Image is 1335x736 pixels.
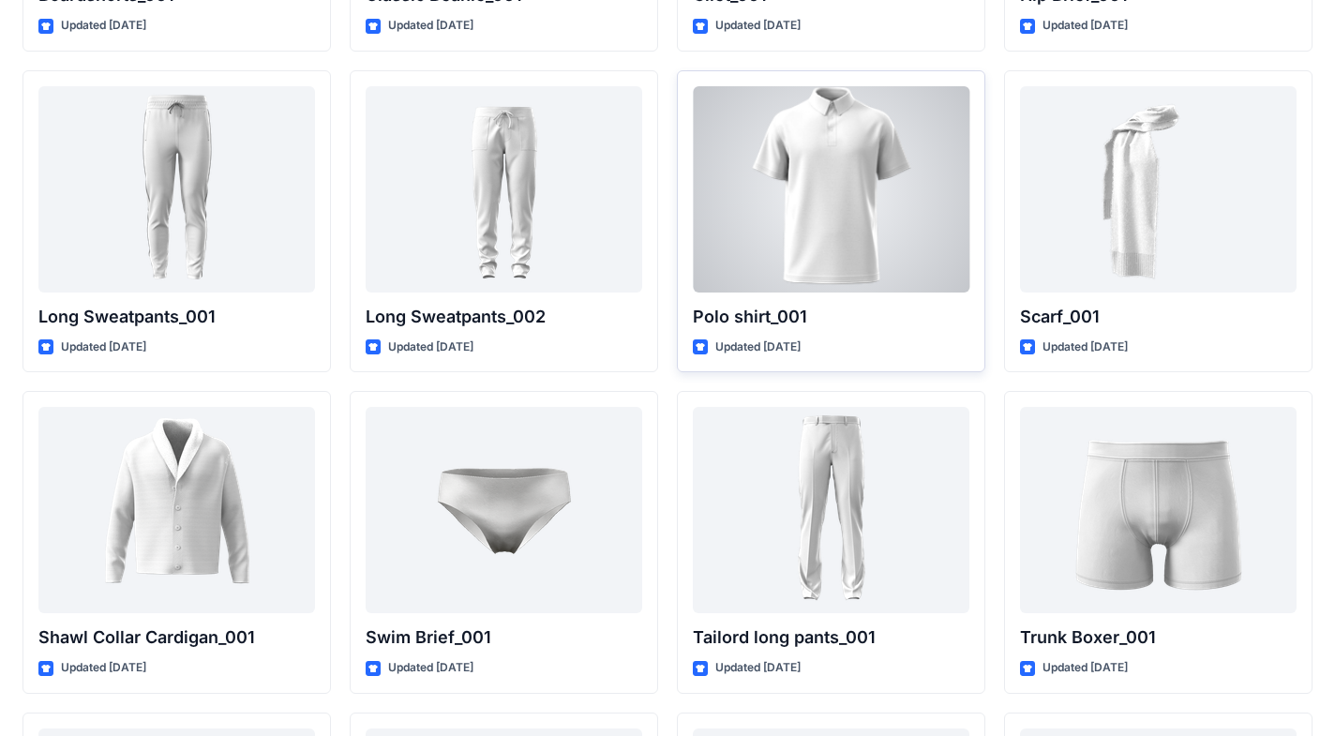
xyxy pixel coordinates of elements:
p: Updated [DATE] [1042,658,1128,678]
p: Updated [DATE] [61,658,146,678]
p: Updated [DATE] [388,658,473,678]
p: Updated [DATE] [388,16,473,36]
p: Swim Brief_001 [366,624,642,651]
p: Tailord long pants_001 [693,624,969,651]
p: Scarf_001 [1020,304,1297,330]
a: Swim Brief_001 [366,407,642,613]
p: Shawl Collar Cardigan_001 [38,624,315,651]
p: Updated [DATE] [715,16,801,36]
p: Polo shirt_001 [693,304,969,330]
a: Long Sweatpants_002 [366,86,642,293]
p: Updated [DATE] [1042,16,1128,36]
p: Updated [DATE] [715,658,801,678]
a: Trunk Boxer_001 [1020,407,1297,613]
p: Updated [DATE] [61,338,146,357]
a: Polo shirt_001 [693,86,969,293]
a: Long Sweatpants_001 [38,86,315,293]
p: Updated [DATE] [1042,338,1128,357]
p: Updated [DATE] [61,16,146,36]
p: Trunk Boxer_001 [1020,624,1297,651]
a: Scarf_001 [1020,86,1297,293]
p: Long Sweatpants_001 [38,304,315,330]
p: Updated [DATE] [388,338,473,357]
a: Shawl Collar Cardigan_001 [38,407,315,613]
p: Long Sweatpants_002 [366,304,642,330]
p: Updated [DATE] [715,338,801,357]
a: Tailord long pants_001 [693,407,969,613]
